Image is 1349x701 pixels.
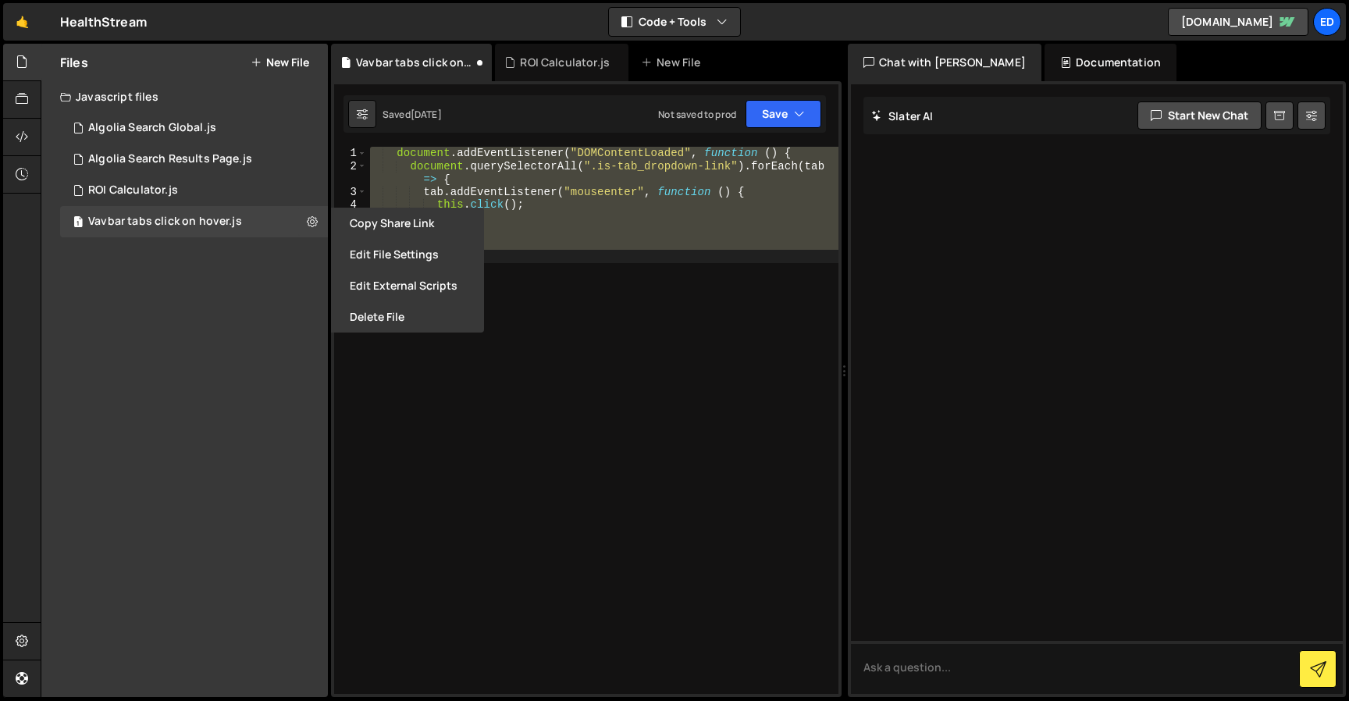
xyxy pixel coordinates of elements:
div: 16443/44537.js [60,175,328,206]
div: [DATE] [411,108,442,121]
div: Documentation [1045,44,1176,81]
div: 4 [334,198,367,212]
div: HealthStream [60,12,147,31]
div: 16443/47157.js [60,144,328,175]
div: Algolia Search Results Page.js [88,152,252,166]
span: 1 [73,217,83,230]
button: Edit External Scripts [331,270,484,301]
div: 16443/45414.js [60,206,328,237]
a: Ed [1313,8,1341,36]
div: 2 [334,160,367,186]
h2: Files [60,54,88,71]
div: ROI Calculator.js [520,55,610,70]
div: 16443/47156.js [60,112,328,144]
div: Javascript files [41,81,328,112]
a: 🤙 [3,3,41,41]
div: 3 [334,186,367,199]
button: Code + Tools [609,8,740,36]
div: Chat with [PERSON_NAME] [848,44,1041,81]
div: Vavbar tabs click on hover.js [88,215,242,229]
button: Delete File [331,301,484,333]
button: New File [251,56,309,69]
div: ROI Calculator.js [88,183,178,197]
div: New File [641,55,707,70]
button: Start new chat [1137,101,1262,130]
div: Vavbar tabs click on hover.js [356,55,473,70]
div: Not saved to prod [658,108,736,121]
button: Edit File Settings [331,239,484,270]
div: Algolia Search Global.js [88,121,216,135]
a: [DOMAIN_NAME] [1168,8,1308,36]
div: Saved [383,108,442,121]
div: 1 [334,147,367,160]
button: Copy share link [331,208,484,239]
button: Save [746,100,821,128]
h2: Slater AI [871,109,934,123]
